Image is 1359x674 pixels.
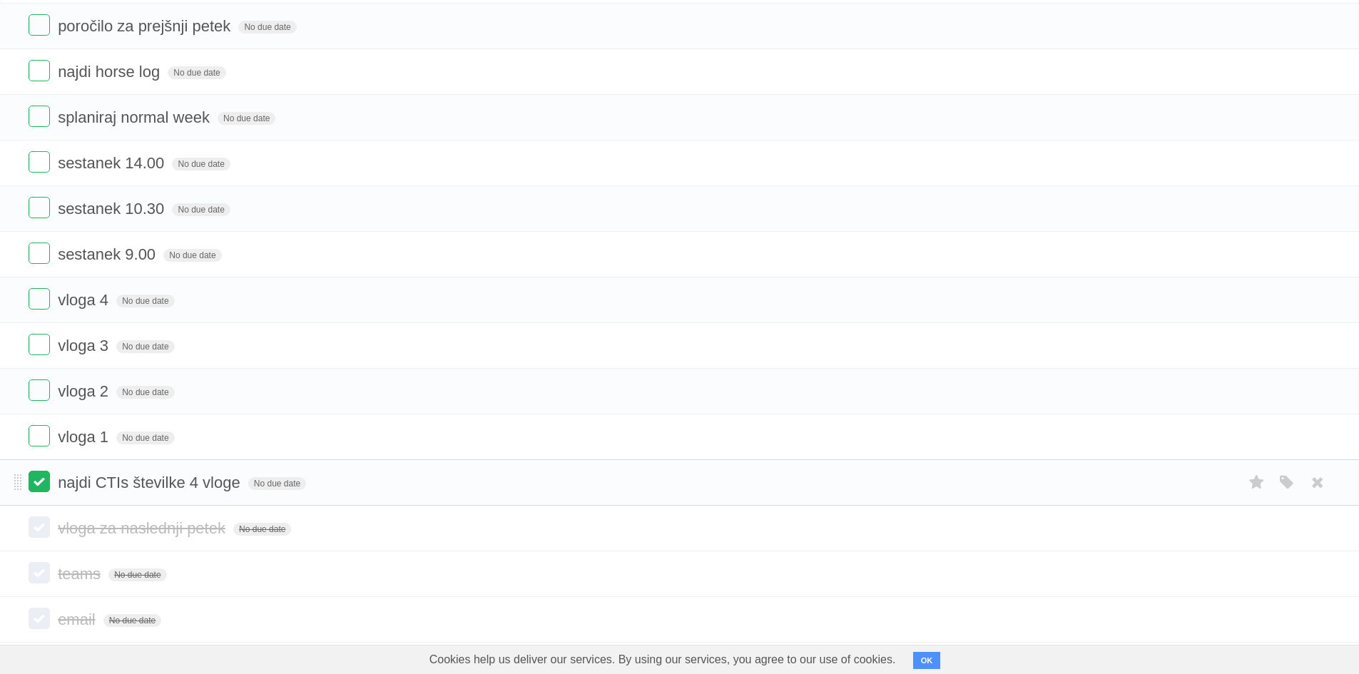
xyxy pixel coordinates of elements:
[233,523,291,536] span: No due date
[58,428,112,446] span: vloga 1
[248,477,306,490] span: No due date
[58,382,112,400] span: vloga 2
[163,249,221,262] span: No due date
[29,242,50,264] label: Done
[58,565,104,583] span: teams
[29,608,50,629] label: Done
[29,471,50,492] label: Done
[29,106,50,127] label: Done
[29,14,50,36] label: Done
[415,645,910,674] span: Cookies help us deliver our services. By using our services, you agree to our use of cookies.
[116,340,174,353] span: No due date
[58,291,112,309] span: vloga 4
[58,337,112,354] span: vloga 3
[58,474,244,491] span: najdi CTIs številke 4 vloge
[103,614,161,627] span: No due date
[172,158,230,170] span: No due date
[58,519,229,537] span: vloga za naslednji petek
[58,200,168,218] span: sestanek 10.30
[116,432,174,444] span: No due date
[58,17,234,35] span: poročilo za prejšnji petek
[218,112,275,125] span: No due date
[29,60,50,81] label: Done
[58,245,159,263] span: sestanek 9.00
[29,334,50,355] label: Done
[116,295,174,307] span: No due date
[58,611,99,628] span: email
[913,652,941,669] button: OK
[58,154,168,172] span: sestanek 14.00
[29,425,50,446] label: Done
[29,562,50,583] label: Done
[116,386,174,399] span: No due date
[29,288,50,310] label: Done
[238,21,296,34] span: No due date
[168,66,225,79] span: No due date
[29,151,50,173] label: Done
[172,203,230,216] span: No due date
[29,379,50,401] label: Done
[58,63,163,81] span: najdi horse log
[29,516,50,538] label: Done
[29,197,50,218] label: Done
[1243,471,1271,494] label: Star task
[108,568,166,581] span: No due date
[58,108,213,126] span: splaniraj normal week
